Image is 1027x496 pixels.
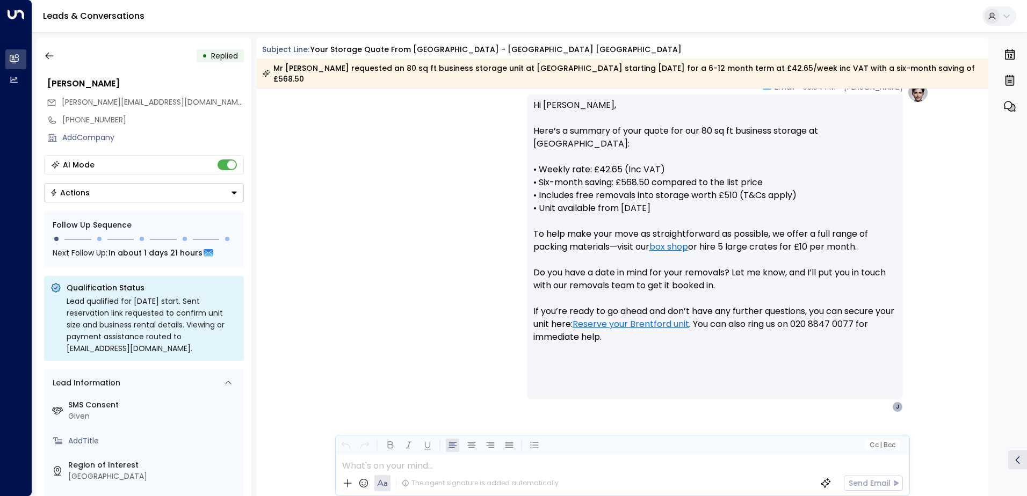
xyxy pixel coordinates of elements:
[62,97,244,108] span: john.boardman2020@gmail.com
[211,50,238,61] span: Replied
[49,377,120,389] div: Lead Information
[44,183,244,202] div: Button group with a nested menu
[68,435,240,447] div: AddTitle
[339,439,352,452] button: Undo
[869,441,895,449] span: Cc Bcc
[47,77,244,90] div: [PERSON_NAME]
[649,240,688,253] a: box shop
[44,183,244,202] button: Actions
[310,44,682,55] div: Your storage quote from [GEOGRAPHIC_DATA] - [GEOGRAPHIC_DATA] [GEOGRAPHIC_DATA]
[109,247,202,259] span: In about 1 days 21 hours
[358,439,371,452] button: Redo
[202,46,207,65] div: •
[50,188,90,198] div: Actions
[262,44,309,55] span: Subject Line:
[262,63,982,84] div: Mr [PERSON_NAME] requested an 80 sq ft business storage unit at [GEOGRAPHIC_DATA] starting [DATE]...
[53,247,235,259] div: Next Follow Up:
[62,97,245,107] span: [PERSON_NAME][EMAIL_ADDRESS][DOMAIN_NAME]
[68,399,240,411] label: SMS Consent
[62,132,244,143] div: AddCompany
[402,478,559,488] div: The agent signature is added automatically
[892,402,903,412] div: J
[67,282,237,293] p: Qualification Status
[907,82,929,103] img: profile-logo.png
[62,114,244,126] div: [PHONE_NUMBER]
[68,411,240,422] div: Given
[63,159,95,170] div: AI Mode
[533,99,896,356] p: Hi [PERSON_NAME], Here’s a summary of your quote for our 80 sq ft business storage at [GEOGRAPHIC...
[880,441,882,449] span: |
[865,440,899,450] button: Cc|Bcc
[68,459,240,471] label: Region of Interest
[68,471,240,482] div: [GEOGRAPHIC_DATA]
[67,295,237,354] div: Lead qualified for [DATE] start. Sent reservation link requested to confirm unit size and busines...
[43,10,144,22] a: Leads & Conversations
[53,220,235,231] div: Follow Up Sequence
[573,318,689,331] a: Reserve your Brentford unit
